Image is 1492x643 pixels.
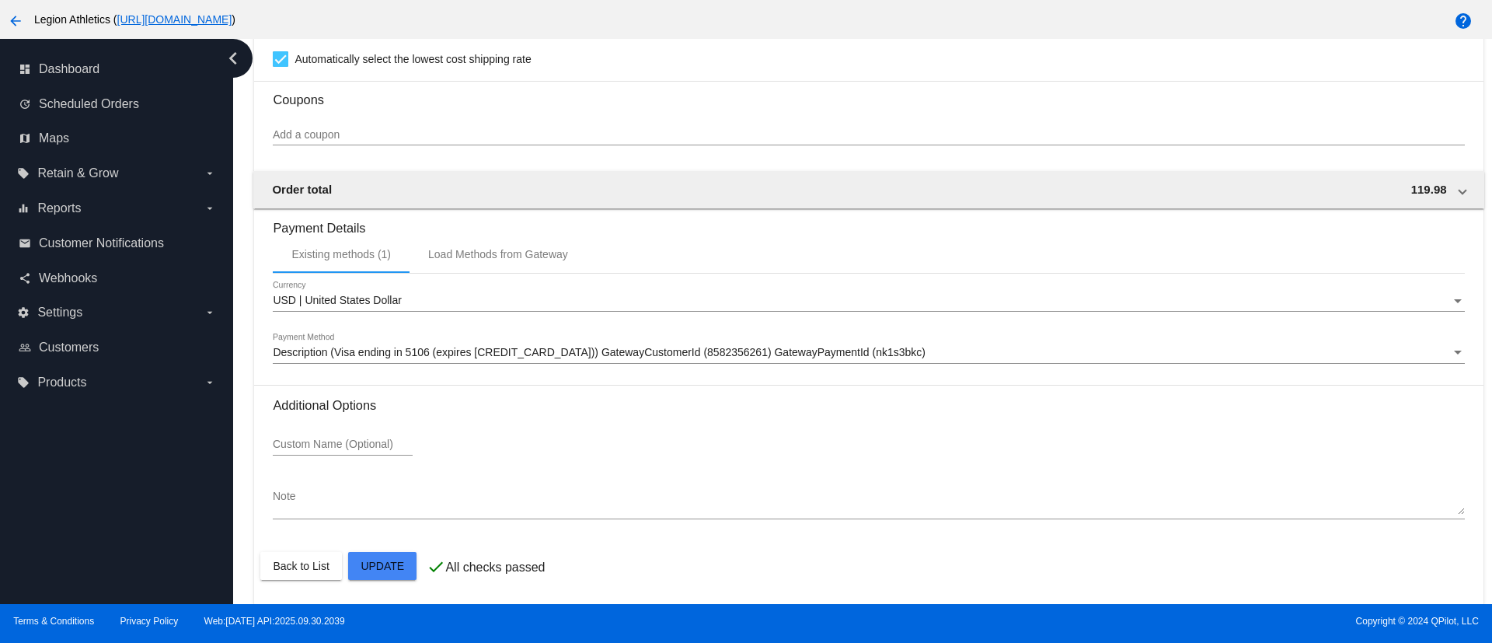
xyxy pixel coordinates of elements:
span: Scheduled Orders [39,97,139,111]
span: Legion Athletics ( ) [34,13,235,26]
a: map Maps [19,126,216,151]
i: update [19,98,31,110]
input: Custom Name (Optional) [273,439,413,451]
a: share Webhooks [19,266,216,291]
div: Load Methods from Gateway [428,248,568,260]
a: [URL][DOMAIN_NAME] [117,13,232,26]
i: email [19,237,31,250]
i: dashboard [19,63,31,75]
mat-expansion-panel-header: Order total 119.98 [253,171,1483,208]
a: email Customer Notifications [19,231,216,256]
mat-select: Currency [273,295,1464,307]
span: Settings [37,306,82,320]
i: chevron_left [221,46,246,71]
a: update Scheduled Orders [19,92,216,117]
mat-icon: arrow_back [6,12,25,30]
h3: Payment Details [273,209,1464,236]
i: share [19,272,31,285]
h3: Additional Options [273,398,1464,413]
span: Back to List [273,560,329,572]
span: Description (Visa ending in 5106 (expires [CREDIT_CARD_DATA])) GatewayCustomerId (8582356261) Gat... [273,346,926,358]
i: equalizer [17,202,30,215]
button: Update [348,552,417,580]
i: people_outline [19,341,31,354]
a: people_outline Customers [19,335,216,360]
input: Add a coupon [273,129,1464,142]
p: All checks passed [445,561,545,575]
span: Retain & Grow [37,166,118,180]
a: Privacy Policy [120,616,179,627]
i: settings [17,306,30,319]
a: dashboard Dashboard [19,57,216,82]
a: Web:[DATE] API:2025.09.30.2039 [204,616,345,627]
span: Update [361,560,404,572]
span: Copyright © 2024 QPilot, LLC [759,616,1479,627]
i: arrow_drop_down [204,376,216,389]
a: Terms & Conditions [13,616,94,627]
span: Webhooks [39,271,97,285]
span: Customers [39,341,99,355]
mat-select: Payment Method [273,347,1464,359]
span: Order total [272,183,332,196]
button: Back to List [260,552,341,580]
span: Reports [37,201,81,215]
i: arrow_drop_down [204,202,216,215]
i: map [19,132,31,145]
span: Maps [39,131,69,145]
span: Products [37,376,86,390]
div: Existing methods (1) [291,248,391,260]
mat-icon: help [1454,12,1473,30]
i: local_offer [17,167,30,180]
i: local_offer [17,376,30,389]
span: 119.98 [1411,183,1447,196]
i: arrow_drop_down [204,306,216,319]
span: USD | United States Dollar [273,294,401,306]
span: Automatically select the lowest cost shipping rate [295,50,531,68]
mat-icon: check [427,557,445,576]
h3: Coupons [273,81,1464,107]
span: Dashboard [39,62,99,76]
span: Customer Notifications [39,236,164,250]
i: arrow_drop_down [204,167,216,180]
